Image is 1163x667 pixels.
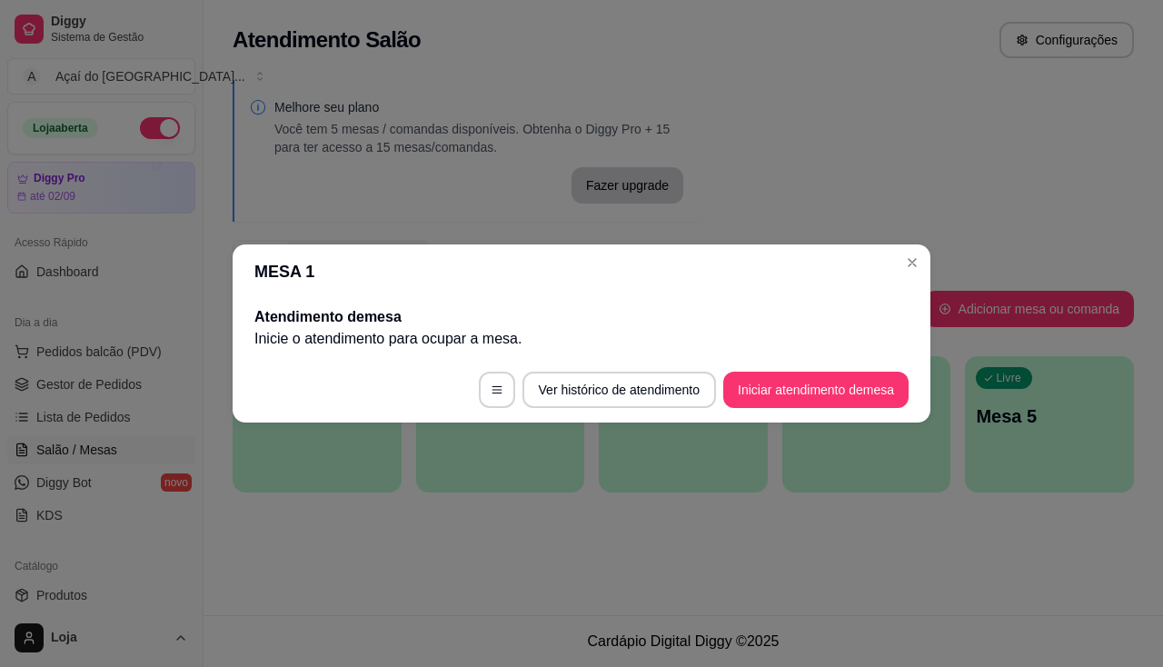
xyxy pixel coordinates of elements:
header: MESA 1 [233,244,930,299]
button: Iniciar atendimento demesa [723,372,909,408]
p: Inicie o atendimento para ocupar a mesa . [254,328,909,350]
button: Close [898,248,927,277]
button: Ver histórico de atendimento [522,372,716,408]
h2: Atendimento de mesa [254,306,909,328]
